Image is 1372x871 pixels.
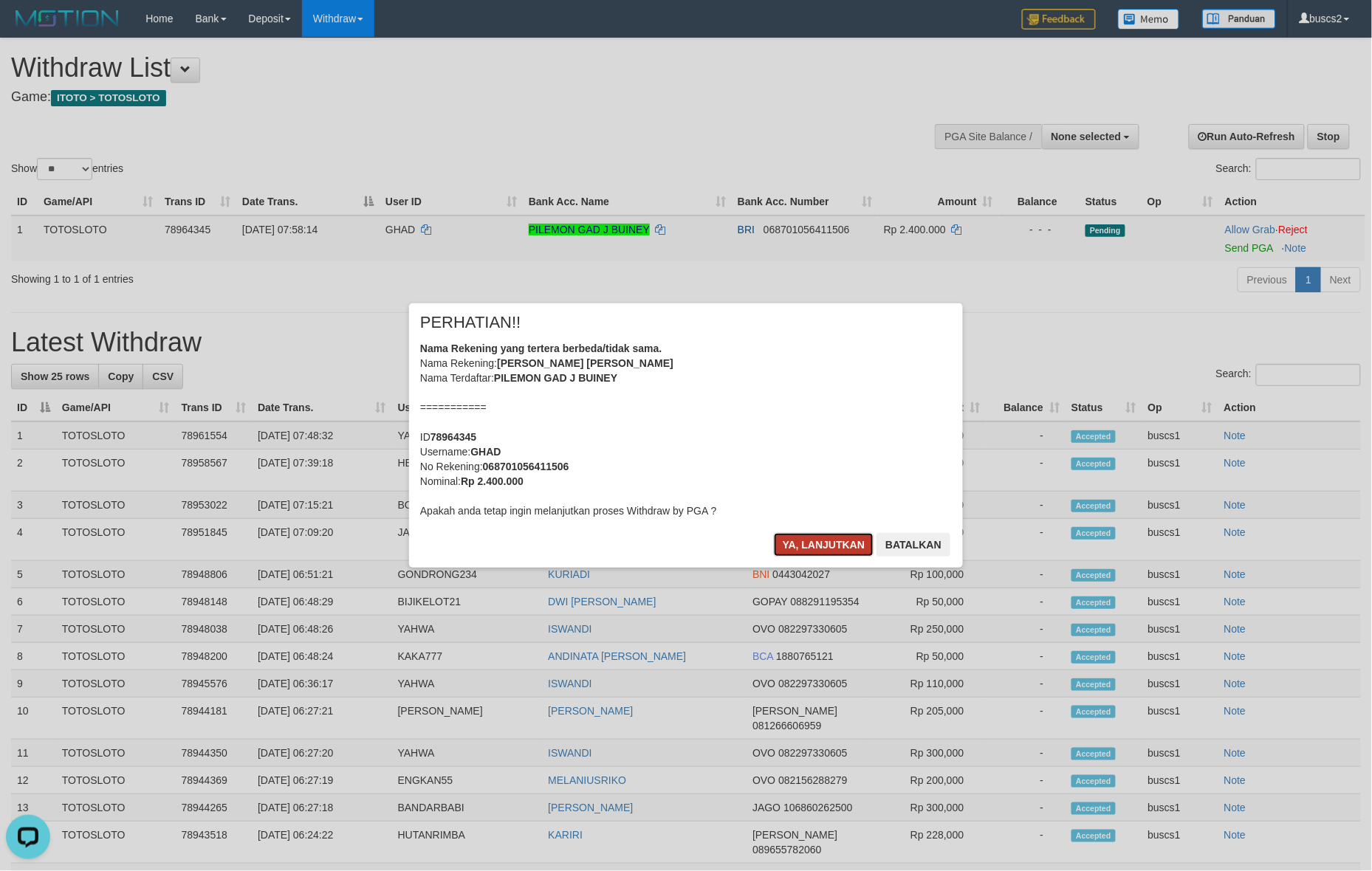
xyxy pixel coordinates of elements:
b: Rp 2.400.000 [461,475,524,487]
b: Nama Rekening yang tertera berbeda/tidak sama. [420,342,662,354]
b: GHAD [470,446,501,458]
button: Ya, lanjutkan [774,533,874,557]
button: Batalkan [877,533,950,557]
b: PILEMON GAD J BUINEY [494,372,617,384]
b: 068701056411506 [483,461,569,472]
div: Nama Rekening: Nama Terdaftar: =========== ID Username: No Rekening: Nominal: Apakah anda tetap i... [420,341,952,518]
span: PERHATIAN!! [420,315,521,330]
b: 78964345 [431,431,476,443]
button: Open LiveChat chat widget [6,6,50,50]
b: [PERSON_NAME] [PERSON_NAME] [497,357,673,369]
